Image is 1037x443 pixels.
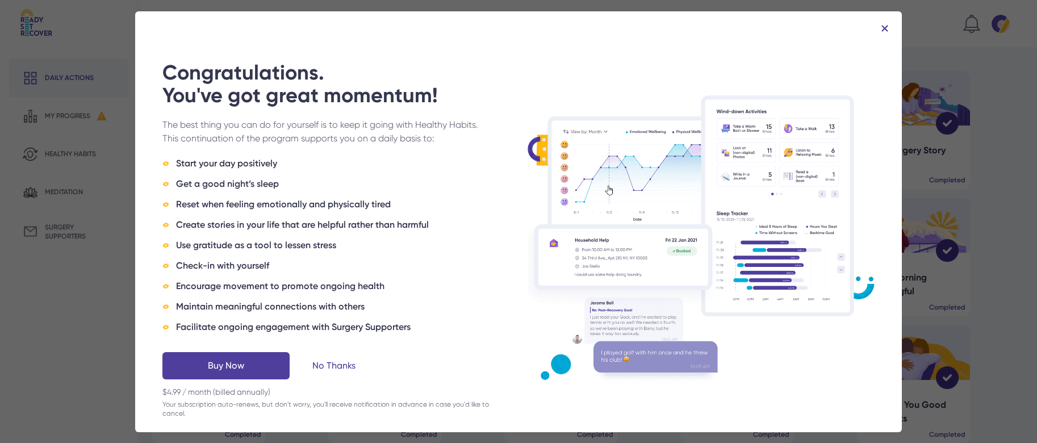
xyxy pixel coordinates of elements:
div: Congratulations. [162,61,509,107]
div: Your subscription auto-renews, but don't worry, you'll receive notification in advance in case yo... [162,400,509,418]
img: Circle [162,303,169,310]
div: You've got great momentum! [162,84,509,107]
img: Circle [162,242,169,249]
img: Circle [162,262,169,269]
img: Close icn [881,25,888,32]
div: Reset when feeling emotionally and physically tired [162,198,509,211]
img: Subscription-modal-graphic [528,95,875,383]
div: Check-in with yourself [162,259,509,273]
div: Create stories in your life that are helpful rather than harmful [162,218,509,232]
div: No Thanks [312,359,356,373]
div: Facilitate ongoing engagement with Surgery Supporters [162,320,509,334]
a: Buy Now [162,352,290,379]
img: Circle [162,283,169,290]
img: Circle [162,324,169,331]
div: $4.99 / month (billed annually) [162,386,509,418]
div: The best thing you can do for yourself is to keep it going with Healthy Habits. This continuation... [162,118,487,145]
div: Get a good night’s sleep [162,177,509,191]
img: Circle [162,201,169,208]
img: Circle [162,160,169,167]
div: Maintain meaningful connections with others [162,300,509,314]
div: Encourage movement to promote ongoing health [162,279,509,293]
img: Circle [162,221,169,228]
div: Start your day positively [162,157,509,170]
img: Circle [162,181,169,187]
div: Use gratitude as a tool to lessen stress [162,239,509,252]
